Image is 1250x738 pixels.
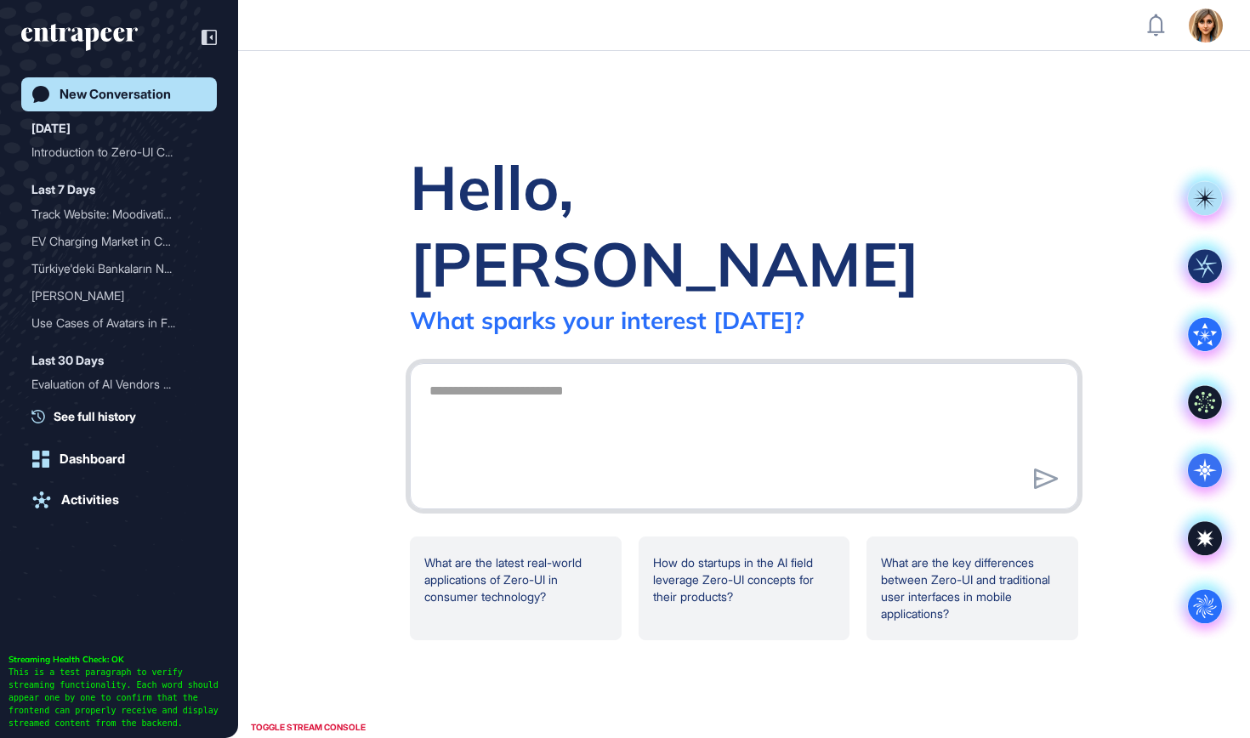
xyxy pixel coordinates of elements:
[21,483,217,517] a: Activities
[21,77,217,111] a: New Conversation
[54,407,136,425] span: See full history
[31,201,207,228] div: Track Website: Moodivation.net
[21,24,138,51] div: entrapeer-logo
[1189,9,1223,43] img: user-avatar
[60,451,125,467] div: Dashboard
[410,305,804,335] div: What sparks your interest [DATE]?
[247,717,370,738] div: TOGGLE STREAM CONSOLE
[31,255,207,282] div: Türkiye'deki Bankaların Net Promoter Skor Kullanım Örnekleri ve İşbirlikleri
[410,149,1078,302] div: Hello, [PERSON_NAME]
[31,118,71,139] div: [DATE]
[60,87,171,102] div: New Conversation
[31,228,193,255] div: EV Charging Market in Cen...
[21,442,217,476] a: Dashboard
[31,282,193,309] div: [PERSON_NAME]
[639,536,850,640] div: How do startups in the AI field leverage Zero-UI concepts for their products?
[31,371,193,398] div: Evaluation of AI Vendors ...
[31,309,193,337] div: Use Cases of Avatars in F...
[31,201,193,228] div: Track Website: Moodivatio...
[31,407,217,425] a: See full history
[31,228,207,255] div: EV Charging Market in Central Asia
[31,139,207,166] div: Introduction to Zero-UI Concept
[31,139,193,166] div: Introduction to Zero-UI C...
[31,371,207,398] div: Evaluation of AI Vendors for Corporate Credit Analysis at Nexent
[866,536,1078,640] div: What are the key differences between Zero-UI and traditional user interfaces in mobile applications?
[31,309,207,337] div: Use Cases of Avatars in Finance
[31,179,95,200] div: Last 7 Days
[61,492,119,508] div: Activities
[31,255,193,282] div: Türkiye'deki Bankaların N...
[31,282,207,309] div: Reese
[410,536,622,640] div: What are the latest real-world applications of Zero-UI in consumer technology?
[31,350,104,371] div: Last 30 Days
